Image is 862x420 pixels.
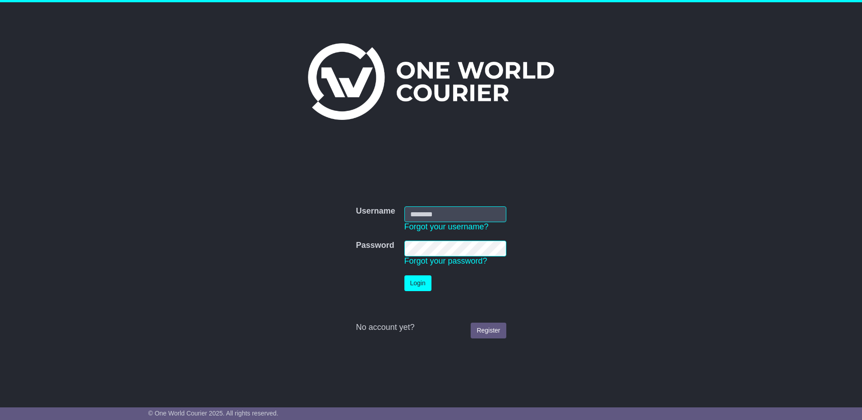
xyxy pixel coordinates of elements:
div: No account yet? [356,323,506,333]
label: Password [356,241,394,251]
a: Register [471,323,506,338]
button: Login [404,275,431,291]
a: Forgot your password? [404,256,487,265]
label: Username [356,206,395,216]
img: One World [308,43,554,120]
a: Forgot your username? [404,222,489,231]
span: © One World Courier 2025. All rights reserved. [148,410,279,417]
